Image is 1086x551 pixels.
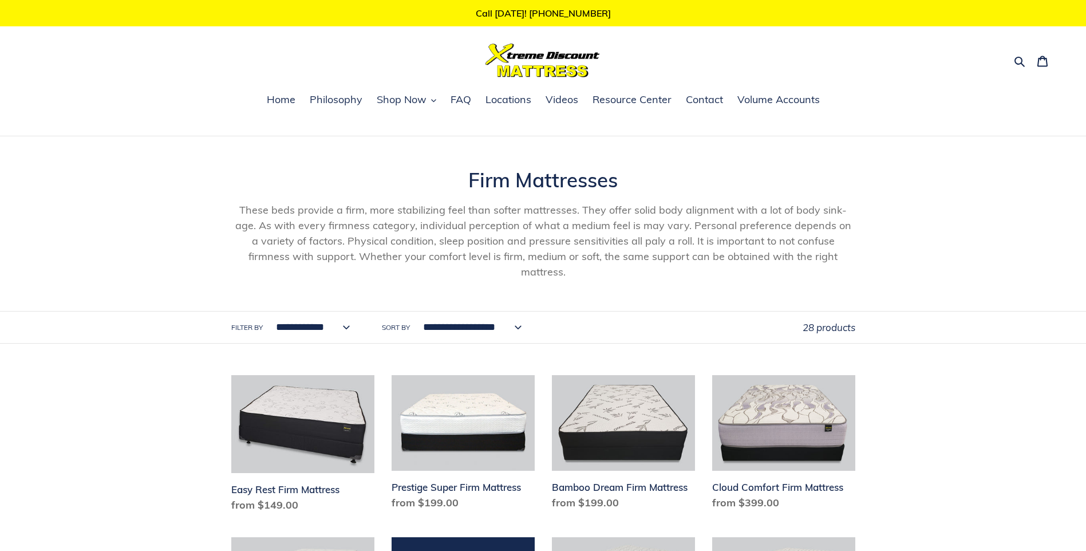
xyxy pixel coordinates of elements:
span: Resource Center [593,93,672,107]
a: Volume Accounts [732,92,826,109]
a: FAQ [445,92,477,109]
span: Firm Mattresses [468,167,618,192]
span: Contact [686,93,723,107]
a: Locations [480,92,537,109]
a: Bamboo Dream Firm Mattress [552,375,695,515]
span: Home [267,93,295,107]
span: Locations [485,93,531,107]
a: Philosophy [304,92,368,109]
a: Cloud Comfort Firm Mattress [712,375,855,515]
a: Prestige Super Firm Mattress [392,375,535,515]
span: Videos [546,93,578,107]
label: Filter by [231,322,263,333]
img: Xtreme Discount Mattress [485,44,600,77]
label: Sort by [382,322,410,333]
span: FAQ [451,93,471,107]
span: 28 products [803,321,855,333]
span: These beds provide a firm, more stabilizing feel than softer mattresses. They offer solid body al... [235,203,851,278]
span: Volume Accounts [737,93,820,107]
a: Videos [540,92,584,109]
a: Easy Rest Firm Mattress [231,375,374,517]
span: Philosophy [310,93,362,107]
button: Shop Now [371,92,442,109]
a: Resource Center [587,92,677,109]
span: Shop Now [377,93,426,107]
a: Home [261,92,301,109]
a: Contact [680,92,729,109]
